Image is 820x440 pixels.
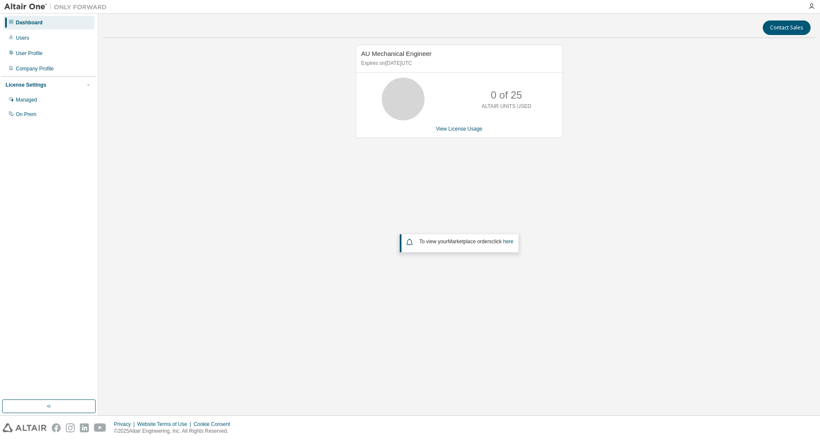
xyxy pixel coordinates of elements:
div: Website Terms of Use [137,421,193,428]
span: To view your click [419,239,513,245]
p: 0 of 25 [491,88,522,102]
p: ALTAIR UNITS USED [482,103,531,110]
a: View License Usage [436,126,483,132]
img: altair_logo.svg [3,423,47,432]
img: Altair One [4,3,111,11]
div: License Settings [6,82,46,88]
div: Dashboard [16,19,43,26]
button: Contact Sales [763,20,811,35]
img: facebook.svg [52,423,61,432]
div: Company Profile [16,65,54,72]
div: On Prem [16,111,36,118]
img: instagram.svg [66,423,75,432]
a: here [503,239,513,245]
em: Marketplace orders [448,239,492,245]
div: Managed [16,96,37,103]
img: youtube.svg [94,423,106,432]
p: Expires on [DATE] UTC [361,60,555,67]
span: AU Mechanical Engineer [361,50,432,57]
p: © 2025 Altair Engineering, Inc. All Rights Reserved. [114,428,235,435]
div: Cookie Consent [193,421,235,428]
div: Users [16,35,29,41]
div: Privacy [114,421,137,428]
div: User Profile [16,50,43,57]
img: linkedin.svg [80,423,89,432]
